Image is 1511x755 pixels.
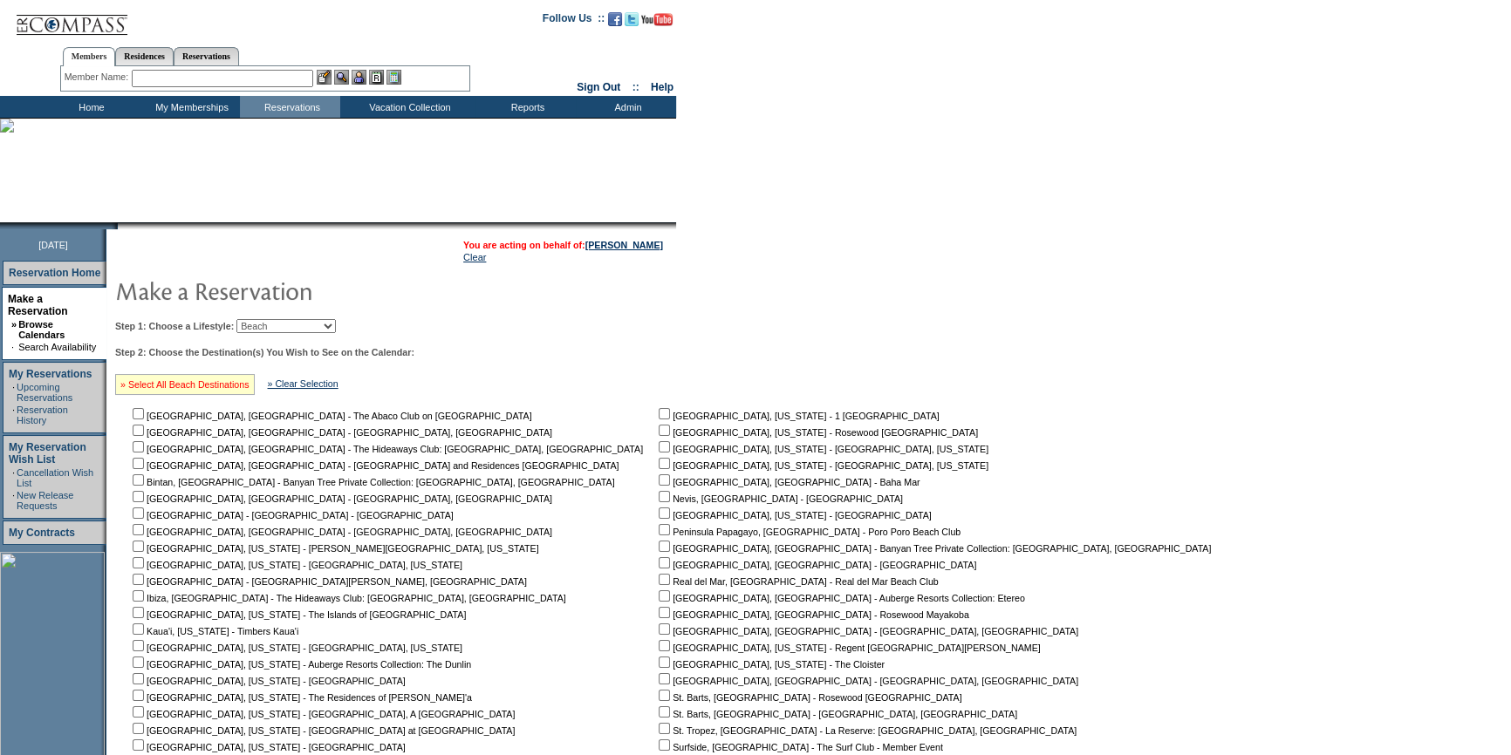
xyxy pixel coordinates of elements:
nobr: Nevis, [GEOGRAPHIC_DATA] - [GEOGRAPHIC_DATA] [655,493,903,504]
img: Reservations [369,70,384,85]
nobr: [GEOGRAPHIC_DATA], [GEOGRAPHIC_DATA] - The Abaco Club on [GEOGRAPHIC_DATA] [129,411,532,421]
a: Reservation History [17,405,68,425]
nobr: [GEOGRAPHIC_DATA], [US_STATE] - [GEOGRAPHIC_DATA], [US_STATE] [129,643,462,653]
nobr: [GEOGRAPHIC_DATA], [US_STATE] - [GEOGRAPHIC_DATA] at [GEOGRAPHIC_DATA] [129,725,515,736]
td: Follow Us :: [543,10,605,31]
nobr: Surfside, [GEOGRAPHIC_DATA] - The Surf Club - Member Event [655,742,943,752]
nobr: [GEOGRAPHIC_DATA], [GEOGRAPHIC_DATA] - [GEOGRAPHIC_DATA], [GEOGRAPHIC_DATA] [129,527,552,537]
a: Upcoming Reservations [17,382,72,403]
img: b_calculator.gif [386,70,401,85]
a: Follow us on Twitter [625,17,639,28]
a: » Clear Selection [268,378,338,389]
nobr: [GEOGRAPHIC_DATA], [US_STATE] - [GEOGRAPHIC_DATA], A [GEOGRAPHIC_DATA] [129,709,515,719]
nobr: [GEOGRAPHIC_DATA], [GEOGRAPHIC_DATA] - Auberge Resorts Collection: Etereo [655,593,1025,603]
td: Home [39,96,140,118]
img: pgTtlMakeReservation.gif [115,273,464,308]
nobr: [GEOGRAPHIC_DATA], [US_STATE] - [PERSON_NAME][GEOGRAPHIC_DATA], [US_STATE] [129,543,539,554]
nobr: [GEOGRAPHIC_DATA], [US_STATE] - 1 [GEOGRAPHIC_DATA] [655,411,940,421]
img: Become our fan on Facebook [608,12,622,26]
nobr: [GEOGRAPHIC_DATA], [US_STATE] - [GEOGRAPHIC_DATA], [US_STATE] [655,444,988,454]
nobr: [GEOGRAPHIC_DATA], [US_STATE] - Auberge Resorts Collection: The Dunlin [129,659,471,670]
nobr: [GEOGRAPHIC_DATA], [GEOGRAPHIC_DATA] - [GEOGRAPHIC_DATA] and Residences [GEOGRAPHIC_DATA] [129,460,619,471]
a: Search Availability [18,342,96,352]
nobr: [GEOGRAPHIC_DATA] - [GEOGRAPHIC_DATA][PERSON_NAME], [GEOGRAPHIC_DATA] [129,576,527,587]
nobr: St. Barts, [GEOGRAPHIC_DATA] - [GEOGRAPHIC_DATA], [GEOGRAPHIC_DATA] [655,709,1017,719]
a: Reservation Home [9,267,100,279]
nobr: [GEOGRAPHIC_DATA], [GEOGRAPHIC_DATA] - [GEOGRAPHIC_DATA] [655,560,976,570]
nobr: [GEOGRAPHIC_DATA], [GEOGRAPHIC_DATA] - Baha Mar [655,477,920,487]
nobr: [GEOGRAPHIC_DATA], [US_STATE] - [GEOGRAPHIC_DATA] [129,742,406,752]
b: Step 2: Choose the Destination(s) You Wish to See on the Calendar: [115,347,414,357]
nobr: [GEOGRAPHIC_DATA], [US_STATE] - Regent [GEOGRAPHIC_DATA][PERSON_NAME] [655,643,1041,653]
a: My Contracts [9,527,75,539]
a: Subscribe to our YouTube Channel [641,17,673,28]
td: · [12,405,15,425]
nobr: [GEOGRAPHIC_DATA], [US_STATE] - [GEOGRAPHIC_DATA] [655,510,932,520]
a: Reservations [174,47,239,65]
a: Become our fan on Facebook [608,17,622,28]
td: Reports [475,96,576,118]
td: Reservations [240,96,340,118]
img: Follow us on Twitter [625,12,639,26]
nobr: [GEOGRAPHIC_DATA] - [GEOGRAPHIC_DATA] - [GEOGRAPHIC_DATA] [129,510,454,520]
nobr: St. Barts, [GEOGRAPHIC_DATA] - Rosewood [GEOGRAPHIC_DATA] [655,692,961,703]
a: Cancellation Wish List [17,467,93,488]
nobr: [GEOGRAPHIC_DATA], [US_STATE] - [GEOGRAPHIC_DATA] [129,676,406,686]
td: My Memberships [140,96,240,118]
td: · [12,490,15,511]
td: · [12,467,15,488]
img: Subscribe to our YouTube Channel [641,13,673,26]
nobr: [GEOGRAPHIC_DATA], [GEOGRAPHIC_DATA] - [GEOGRAPHIC_DATA], [GEOGRAPHIC_DATA] [655,676,1078,686]
a: My Reservation Wish List [9,441,86,466]
img: blank.gif [118,222,120,229]
span: [DATE] [38,240,68,250]
nobr: [GEOGRAPHIC_DATA], [GEOGRAPHIC_DATA] - Rosewood Mayakoba [655,609,969,620]
span: :: [632,81,639,93]
b: » [11,319,17,330]
a: My Reservations [9,368,92,380]
a: [PERSON_NAME] [585,240,663,250]
img: View [334,70,349,85]
span: You are acting on behalf of: [463,240,663,250]
nobr: Ibiza, [GEOGRAPHIC_DATA] - The Hideaways Club: [GEOGRAPHIC_DATA], [GEOGRAPHIC_DATA] [129,593,566,603]
td: · [12,382,15,403]
nobr: [GEOGRAPHIC_DATA], [US_STATE] - Rosewood [GEOGRAPHIC_DATA] [655,427,978,438]
nobr: Bintan, [GEOGRAPHIC_DATA] - Banyan Tree Private Collection: [GEOGRAPHIC_DATA], [GEOGRAPHIC_DATA] [129,477,615,487]
a: New Release Requests [17,490,73,511]
nobr: Kaua'i, [US_STATE] - Timbers Kaua'i [129,626,298,636]
nobr: Real del Mar, [GEOGRAPHIC_DATA] - Real del Mar Beach Club [655,576,939,587]
a: Clear [463,252,486,262]
nobr: Peninsula Papagayo, [GEOGRAPHIC_DATA] - Poro Poro Beach Club [655,527,961,537]
a: Help [651,81,673,93]
a: Residences [115,47,174,65]
a: » Select All Beach Destinations [120,379,250,390]
nobr: St. Tropez, [GEOGRAPHIC_DATA] - La Reserve: [GEOGRAPHIC_DATA], [GEOGRAPHIC_DATA] [655,725,1077,736]
td: Admin [576,96,676,118]
a: Sign Out [577,81,620,93]
nobr: [GEOGRAPHIC_DATA], [US_STATE] - The Residences of [PERSON_NAME]'a [129,692,472,703]
img: promoShadowLeftCorner.gif [112,222,118,229]
b: Step 1: Choose a Lifestyle: [115,321,234,331]
nobr: [GEOGRAPHIC_DATA], [GEOGRAPHIC_DATA] - [GEOGRAPHIC_DATA], [GEOGRAPHIC_DATA] [655,626,1078,636]
img: b_edit.gif [317,70,332,85]
nobr: [GEOGRAPHIC_DATA], [GEOGRAPHIC_DATA] - The Hideaways Club: [GEOGRAPHIC_DATA], [GEOGRAPHIC_DATA] [129,444,643,454]
nobr: [GEOGRAPHIC_DATA], [GEOGRAPHIC_DATA] - [GEOGRAPHIC_DATA], [GEOGRAPHIC_DATA] [129,493,552,504]
a: Make a Reservation [8,293,68,317]
div: Member Name: [65,70,132,85]
td: · [11,342,17,352]
nobr: [GEOGRAPHIC_DATA], [US_STATE] - The Islands of [GEOGRAPHIC_DATA] [129,609,466,620]
a: Members [63,47,116,66]
td: Vacation Collection [340,96,475,118]
nobr: [GEOGRAPHIC_DATA], [US_STATE] - [GEOGRAPHIC_DATA], [US_STATE] [655,460,988,471]
nobr: [GEOGRAPHIC_DATA], [GEOGRAPHIC_DATA] - [GEOGRAPHIC_DATA], [GEOGRAPHIC_DATA] [129,427,552,438]
img: Impersonate [352,70,366,85]
nobr: [GEOGRAPHIC_DATA], [GEOGRAPHIC_DATA] - Banyan Tree Private Collection: [GEOGRAPHIC_DATA], [GEOGRA... [655,543,1211,554]
nobr: [GEOGRAPHIC_DATA], [US_STATE] - The Cloister [655,659,885,670]
a: Browse Calendars [18,319,65,340]
nobr: [GEOGRAPHIC_DATA], [US_STATE] - [GEOGRAPHIC_DATA], [US_STATE] [129,560,462,570]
